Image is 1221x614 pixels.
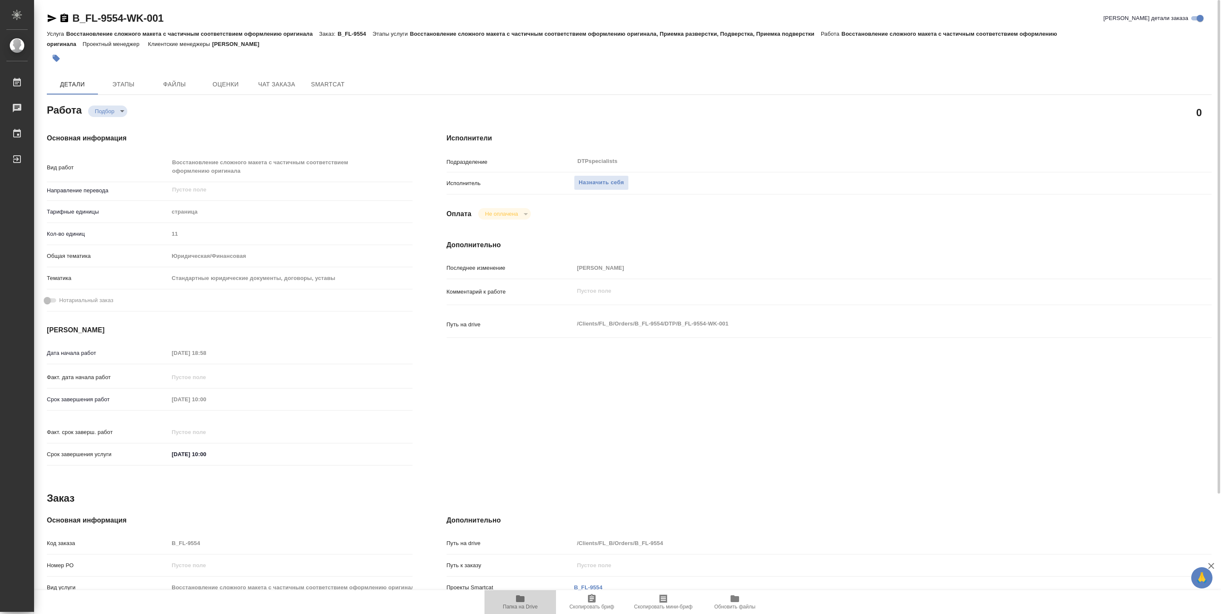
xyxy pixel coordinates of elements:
input: ✎ Введи что-нибудь [169,448,243,460]
div: Подбор [88,106,127,117]
span: Файлы [154,79,195,90]
span: Скопировать мини-бриф [634,604,692,610]
p: Работа [821,31,842,37]
div: Стандартные юридические документы, договоры, уставы [169,271,412,286]
input: Пустое поле [171,185,392,195]
button: Обновить файлы [699,590,771,614]
p: Комментарий к работе [447,288,574,296]
h4: Дополнительно [447,240,1212,250]
p: Код заказа [47,539,169,548]
input: Пустое поле [574,262,1148,274]
p: Проектный менеджер [83,41,141,47]
a: B_FL-9554 [574,584,602,591]
input: Пустое поле [574,559,1148,571]
div: Юридическая/Финансовая [169,249,412,263]
button: Подбор [92,108,117,115]
input: Пустое поле [574,537,1148,549]
div: страница [169,205,412,219]
input: Пустое поле [169,581,412,594]
span: Назначить себя [579,178,624,188]
h2: Работа [47,102,82,117]
span: Папка на Drive [503,604,538,610]
p: Проекты Smartcat [447,583,574,592]
p: Этапы услуги [373,31,410,37]
input: Пустое поле [169,371,243,383]
h4: Основная информация [47,515,413,525]
h4: Основная информация [47,133,413,143]
p: Вид услуги [47,583,169,592]
button: Назначить себя [574,175,628,190]
p: Вид работ [47,163,169,172]
span: Оценки [205,79,246,90]
button: 🙏 [1191,567,1212,588]
span: SmartCat [307,79,348,90]
button: Скопировать ссылку для ЯМессенджера [47,13,57,23]
p: Последнее изменение [447,264,574,272]
p: Путь к заказу [447,561,574,570]
button: Папка на Drive [484,590,556,614]
input: Пустое поле [169,426,243,438]
p: Кол-во единиц [47,230,169,238]
p: Срок завершения услуги [47,450,169,459]
p: Услуга [47,31,66,37]
p: Путь на drive [447,539,574,548]
h4: Дополнительно [447,515,1212,525]
p: Номер РО [47,561,169,570]
p: Восстановление сложного макета с частичным соответствием оформлению оригинала, Приемка разверстки... [410,31,821,37]
input: Пустое поле [169,347,243,359]
p: Факт. срок заверш. работ [47,428,169,437]
input: Пустое поле [169,537,412,549]
p: Направление перевода [47,186,169,195]
span: 🙏 [1195,569,1209,587]
span: Чат заказа [256,79,297,90]
p: Заказ: [319,31,338,37]
input: Пустое поле [169,393,243,406]
h4: Оплата [447,209,472,219]
p: Дата начала работ [47,349,169,357]
p: Путь на drive [447,320,574,329]
span: Этапы [103,79,144,90]
a: B_FL-9554-WK-001 [72,12,163,24]
h4: Исполнители [447,133,1212,143]
input: Пустое поле [169,559,412,571]
p: Факт. дата начала работ [47,373,169,382]
div: Подбор [478,208,530,220]
span: Скопировать бриф [569,604,614,610]
h2: Заказ [47,491,75,505]
p: Подразделение [447,158,574,166]
p: Общая тематика [47,252,169,260]
p: [PERSON_NAME] [212,41,266,47]
button: Не оплачена [482,210,520,217]
span: Нотариальный заказ [59,296,113,305]
h2: 0 [1196,105,1202,120]
p: B_FL-9554 [338,31,373,37]
span: Обновить файлы [714,604,756,610]
input: Пустое поле [169,228,412,240]
p: Срок завершения работ [47,395,169,404]
h4: [PERSON_NAME] [47,325,413,335]
p: Восстановление сложного макета с частичным соответствием оформлению оригинала [66,31,319,37]
p: Исполнитель [447,179,574,188]
button: Скопировать ссылку [59,13,69,23]
span: [PERSON_NAME] детали заказа [1103,14,1188,23]
button: Скопировать бриф [556,590,628,614]
span: Детали [52,79,93,90]
p: Клиентские менеджеры [148,41,212,47]
p: Тематика [47,274,169,283]
textarea: /Clients/FL_B/Orders/B_FL-9554/DTP/B_FL-9554-WK-001 [574,317,1148,331]
p: Тарифные единицы [47,208,169,216]
button: Добавить тэг [47,49,66,68]
button: Скопировать мини-бриф [628,590,699,614]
